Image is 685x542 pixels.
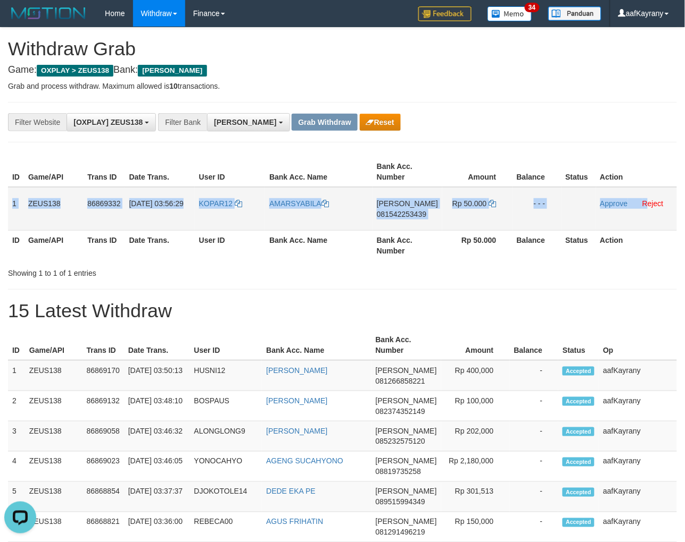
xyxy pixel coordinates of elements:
[266,366,327,375] a: [PERSON_NAME]
[596,230,677,260] th: Action
[441,482,510,512] td: Rp 301,513
[376,407,425,416] span: Copy 082374352149 to clipboard
[25,482,82,512] td: ZEUS138
[563,397,595,406] span: Accepted
[8,300,677,321] h1: 15 Latest Withdraw
[124,421,190,452] td: [DATE] 03:46:32
[190,421,262,452] td: ALONGLONG9
[265,157,373,187] th: Bank Acc. Name
[207,113,290,131] button: [PERSON_NAME]
[87,199,120,208] span: 86869332
[158,113,207,131] div: Filter Bank
[8,391,25,421] td: 2
[265,230,373,260] th: Bank Acc. Name
[600,199,628,208] a: Approve
[82,330,124,360] th: Trans ID
[82,482,124,512] td: 86868854
[376,366,437,375] span: [PERSON_NAME]
[376,377,425,385] span: Copy 081266858221 to clipboard
[266,487,316,496] a: DEDE EKA PE
[214,118,276,126] span: [PERSON_NAME]
[599,330,677,360] th: Op
[8,452,25,482] td: 4
[599,452,677,482] td: aafKayrany
[82,421,124,452] td: 86869058
[82,360,124,391] td: 86869170
[442,157,512,187] th: Amount
[563,488,595,497] span: Accepted
[563,367,595,376] span: Accepted
[442,230,512,260] th: Rp 50.000
[376,487,437,496] span: [PERSON_NAME]
[266,457,343,465] a: AGENG SUCAHYONO
[510,452,559,482] td: -
[563,458,595,467] span: Accepted
[73,118,143,126] span: [OXPLAY] ZEUS138
[441,452,510,482] td: Rp 2,180,000
[599,391,677,421] td: aafKayrany
[376,498,425,506] span: Copy 089515994349 to clipboard
[8,421,25,452] td: 3
[513,157,562,187] th: Balance
[292,114,357,131] button: Grab Withdraw
[360,114,401,131] button: Reset
[25,330,82,360] th: Game/API
[563,427,595,436] span: Accepted
[83,157,125,187] th: Trans ID
[377,210,426,218] span: Copy 081542253439 to clipboard
[25,360,82,391] td: ZEUS138
[4,4,36,36] button: Open LiveChat chat widget
[8,5,89,21] img: MOTION_logo.png
[548,6,601,21] img: panduan.png
[124,330,190,360] th: Date Trans.
[195,157,265,187] th: User ID
[489,199,497,208] a: Copy 50000 to clipboard
[373,157,442,187] th: Bank Acc. Number
[25,391,82,421] td: ZEUS138
[8,330,25,360] th: ID
[376,427,437,435] span: [PERSON_NAME]
[124,482,190,512] td: [DATE] 03:37:37
[441,360,510,391] td: Rp 400,000
[190,391,262,421] td: BOSPAUS
[563,518,595,527] span: Accepted
[25,452,82,482] td: ZEUS138
[266,518,323,526] a: AGUS FRIHATIN
[452,199,487,208] span: Rp 50.000
[195,230,265,260] th: User ID
[558,330,599,360] th: Status
[266,396,327,405] a: [PERSON_NAME]
[488,6,532,21] img: Button%20Memo.svg
[8,482,25,512] td: 5
[525,3,539,12] span: 34
[510,482,559,512] td: -
[8,264,277,278] div: Showing 1 to 1 of 1 entries
[190,360,262,391] td: HUSNI12
[510,421,559,452] td: -
[562,157,596,187] th: Status
[24,157,83,187] th: Game/API
[441,391,510,421] td: Rp 100,000
[513,187,562,231] td: - - -
[82,391,124,421] td: 86869132
[83,230,125,260] th: Trans ID
[37,65,113,77] span: OXPLAY > ZEUS138
[418,6,472,21] img: Feedback.jpg
[8,81,677,91] p: Grab and process withdraw. Maximum allowed is transactions.
[8,187,24,231] td: 1
[8,38,677,60] h1: Withdraw Grab
[8,230,24,260] th: ID
[199,199,233,208] span: KOPAR12
[441,330,510,360] th: Amount
[266,427,327,435] a: [PERSON_NAME]
[8,157,24,187] th: ID
[24,230,83,260] th: Game/API
[441,421,510,452] td: Rp 202,000
[510,360,559,391] td: -
[377,199,438,208] span: [PERSON_NAME]
[373,230,442,260] th: Bank Acc. Number
[599,482,677,512] td: aafKayrany
[8,65,677,75] h4: Game: Bank:
[190,452,262,482] td: YONOCAHYO
[599,421,677,452] td: aafKayrany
